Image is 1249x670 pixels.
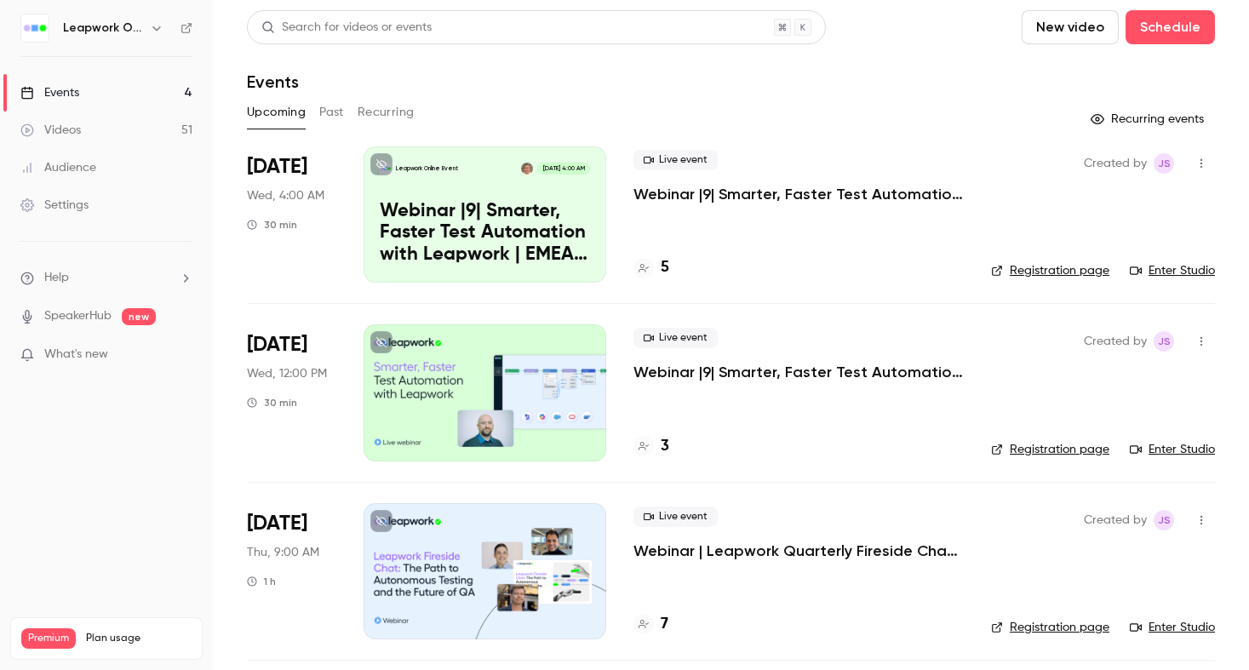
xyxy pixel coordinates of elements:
a: Enter Studio [1130,262,1215,279]
a: Registration page [991,619,1109,636]
span: new [122,308,156,325]
div: Sep 24 Wed, 1:00 PM (America/New York) [247,324,336,461]
button: Recurring events [1083,106,1215,133]
span: Wed, 4:00 AM [247,187,324,204]
span: JS [1158,510,1171,530]
span: Created by [1084,153,1147,174]
div: Sep 24 Wed, 10:00 AM (Europe/London) [247,146,336,283]
span: [DATE] 4:00 AM [537,163,589,175]
span: Jaynesh Singh [1154,331,1174,352]
button: Recurring [358,99,415,126]
span: Created by [1084,331,1147,352]
a: SpeakerHub [44,307,112,325]
span: Help [44,269,69,287]
a: 3 [633,435,669,458]
span: [DATE] [247,510,307,537]
button: Past [319,99,344,126]
img: Leapwork Online Event [21,14,49,42]
div: Audience [20,159,96,176]
h4: 3 [661,435,669,458]
a: Enter Studio [1130,441,1215,458]
div: 30 min [247,218,297,232]
h1: Events [247,72,299,92]
span: What's new [44,346,108,364]
iframe: Noticeable Trigger [172,347,192,363]
span: [DATE] [247,331,307,358]
div: Settings [20,197,89,214]
a: Enter Studio [1130,619,1215,636]
a: Registration page [991,262,1109,279]
li: help-dropdown-opener [20,269,192,287]
span: JS [1158,331,1171,352]
div: Search for videos or events [261,19,432,37]
h4: 7 [661,613,668,636]
div: Sep 25 Thu, 10:00 AM (America/New York) [247,503,336,639]
span: JS [1158,153,1171,174]
span: Created by [1084,510,1147,530]
a: Webinar |9| Smarter, Faster Test Automation with Leapwork | EMEA | Q3 2025 [633,184,964,204]
span: [DATE] [247,153,307,180]
button: New video [1022,10,1119,44]
a: 7 [633,613,668,636]
p: Webinar |9| Smarter, Faster Test Automation with Leapwork | EMEA | Q3 2025 [380,201,590,266]
div: 30 min [247,396,297,409]
div: Events [20,84,79,101]
button: Upcoming [247,99,306,126]
img: Barnaby Savage-Mountain [521,163,533,175]
div: 1 h [247,575,276,588]
span: Live event [633,507,718,527]
h4: 5 [661,256,669,279]
a: 5 [633,256,669,279]
span: Thu, 9:00 AM [247,544,319,561]
div: Videos [20,122,81,139]
a: Webinar |9| Smarter, Faster Test Automation with Leapwork | EMEA | Q3 2025Leapwork Online EventBa... [364,146,606,283]
span: Live event [633,150,718,170]
span: Jaynesh Singh [1154,510,1174,530]
span: Wed, 12:00 PM [247,365,327,382]
span: Plan usage [86,632,192,645]
a: Webinar |9| Smarter, Faster Test Automation with Leapwork | [GEOGRAPHIC_DATA] | Q3 2025 [633,362,964,382]
span: Live event [633,328,718,348]
span: Jaynesh Singh [1154,153,1174,174]
span: Premium [21,628,76,649]
h6: Leapwork Online Event [63,20,143,37]
p: Leapwork Online Event [396,164,458,173]
button: Schedule [1126,10,1215,44]
a: Webinar | Leapwork Quarterly Fireside Chat | Q3 2025 [633,541,964,561]
a: Registration page [991,441,1109,458]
